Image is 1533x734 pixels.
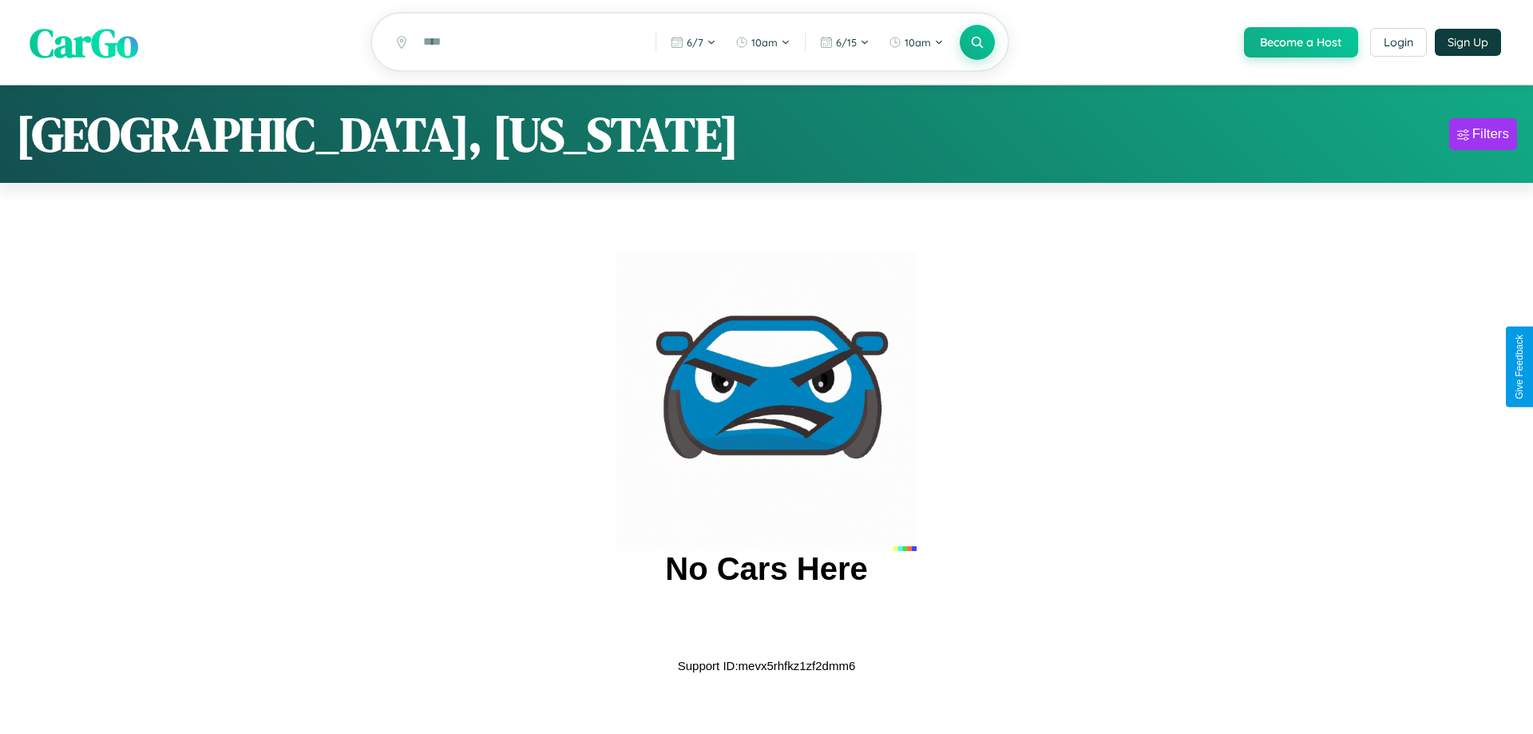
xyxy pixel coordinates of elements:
h2: No Cars Here [665,551,867,587]
button: Filters [1449,118,1517,150]
span: 6 / 15 [836,36,857,49]
p: Support ID: mevx5rhfkz1zf2dmm6 [678,655,856,676]
span: 10am [905,36,931,49]
span: 10am [751,36,778,49]
h1: [GEOGRAPHIC_DATA], [US_STATE] [16,101,739,167]
button: Login [1370,28,1427,57]
div: Give Feedback [1514,335,1525,399]
button: 6/15 [812,30,877,55]
button: Become a Host [1244,27,1358,58]
img: car [616,251,917,551]
button: 10am [727,30,798,55]
button: 6/7 [663,30,724,55]
span: 6 / 7 [687,36,703,49]
span: CarGo [30,14,138,69]
div: Filters [1472,126,1509,142]
button: 10am [881,30,952,55]
button: Sign Up [1435,29,1501,56]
